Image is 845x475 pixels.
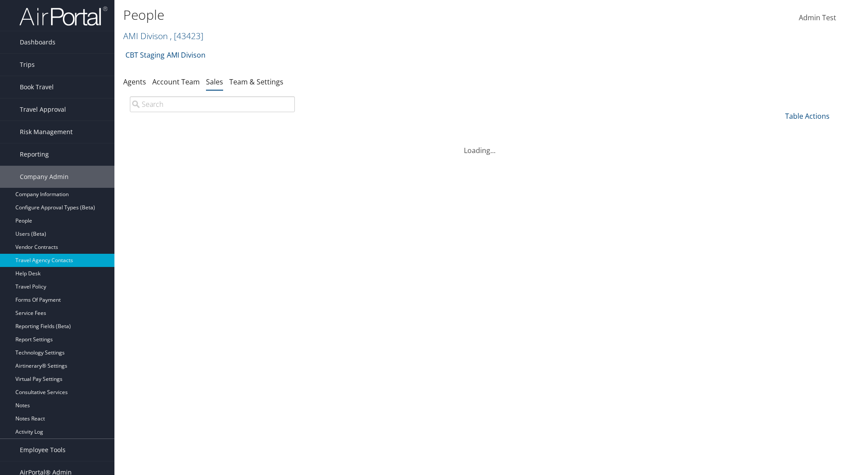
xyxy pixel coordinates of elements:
a: CBT Staging [125,46,165,64]
a: AMI Divison [123,30,203,42]
div: Loading... [123,135,836,156]
span: Risk Management [20,121,73,143]
a: Account Team [152,77,200,87]
span: , [ 43423 ] [170,30,203,42]
a: Admin Test [799,4,836,32]
a: Table Actions [785,111,830,121]
a: Team & Settings [229,77,283,87]
span: Admin Test [799,13,836,22]
a: Agents [123,77,146,87]
a: Sales [206,77,223,87]
h1: People [123,6,599,24]
span: Company Admin [20,166,69,188]
span: Book Travel [20,76,54,98]
span: Employee Tools [20,439,66,461]
span: Dashboards [20,31,55,53]
span: Trips [20,54,35,76]
span: Travel Approval [20,99,66,121]
a: AMI Divison [167,46,206,64]
span: Reporting [20,143,49,165]
img: airportal-logo.png [19,6,107,26]
input: Search [130,96,295,112]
